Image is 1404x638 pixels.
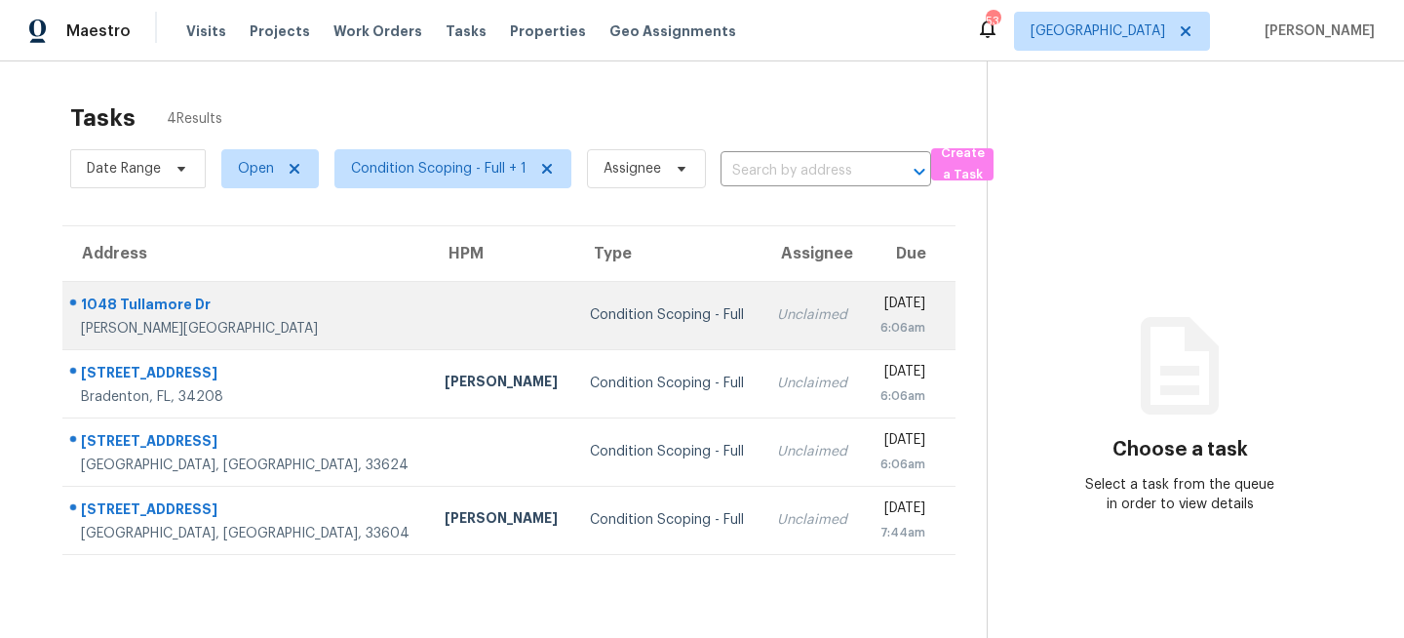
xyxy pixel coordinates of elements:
th: HPM [429,226,574,281]
th: Type [574,226,761,281]
div: [PERSON_NAME] [445,372,559,396]
button: Create a Task [931,148,994,180]
div: Unclaimed [777,442,848,461]
div: 7:44am [879,523,925,542]
th: Address [62,226,429,281]
div: [DATE] [879,498,925,523]
div: Unclaimed [777,510,848,530]
span: [PERSON_NAME] [1257,21,1375,41]
span: Geo Assignments [609,21,736,41]
div: Condition Scoping - Full [590,442,746,461]
button: Open [906,158,933,185]
span: Create a Task [941,142,984,187]
span: Properties [510,21,586,41]
th: Assignee [761,226,864,281]
span: Tasks [446,24,487,38]
div: Bradenton, FL, 34208 [81,387,413,407]
span: 4 Results [167,109,222,129]
input: Search by address [721,156,877,186]
div: Select a task from the queue in order to view details [1084,475,1277,514]
div: [STREET_ADDRESS] [81,363,413,387]
div: Condition Scoping - Full [590,510,746,530]
div: [STREET_ADDRESS] [81,431,413,456]
div: Condition Scoping - Full [590,305,746,325]
span: Condition Scoping - Full + 1 [351,159,526,179]
div: 1048 Tullamore Dr [81,295,413,319]
span: Work Orders [333,21,422,41]
div: [STREET_ADDRESS] [81,499,413,524]
div: 6:06am [879,386,925,406]
span: Open [238,159,274,179]
div: [PERSON_NAME] [445,508,559,533]
span: Date Range [87,159,161,179]
span: Visits [186,21,226,41]
div: Unclaimed [777,305,848,325]
div: [GEOGRAPHIC_DATA], [GEOGRAPHIC_DATA], 33604 [81,524,413,543]
span: Assignee [604,159,661,179]
div: [DATE] [879,294,925,318]
span: Projects [250,21,310,41]
h2: Tasks [70,108,136,128]
span: Maestro [66,21,131,41]
span: [GEOGRAPHIC_DATA] [1031,21,1165,41]
div: 6:06am [879,455,925,474]
div: [DATE] [879,430,925,455]
h3: Choose a task [1112,440,1248,459]
div: 6:06am [879,318,925,338]
div: Unclaimed [777,374,848,393]
div: [DATE] [879,362,925,386]
div: Condition Scoping - Full [590,374,746,393]
div: [PERSON_NAME][GEOGRAPHIC_DATA] [81,319,413,339]
div: [GEOGRAPHIC_DATA], [GEOGRAPHIC_DATA], 33624 [81,456,413,475]
th: Due [864,226,955,281]
div: 53 [986,12,999,31]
